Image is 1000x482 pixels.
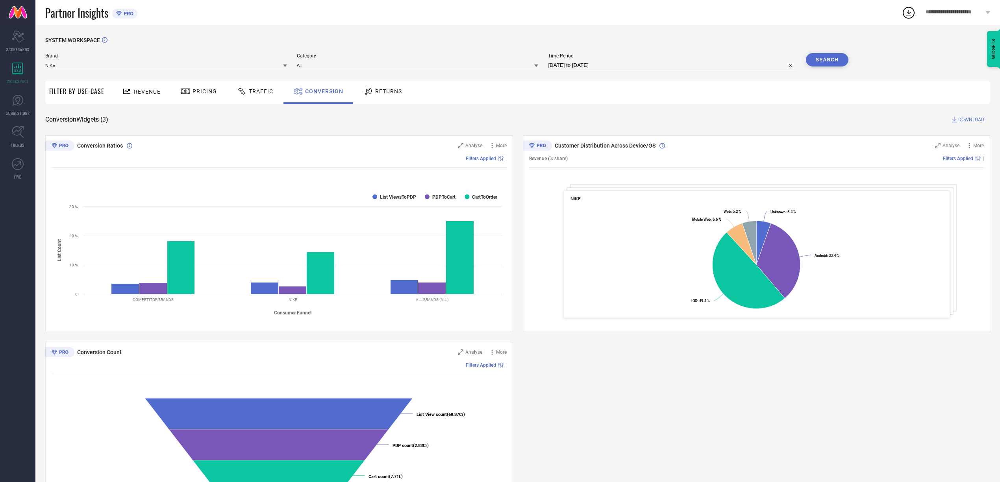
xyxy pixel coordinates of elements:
span: Revenue [134,89,161,95]
span: Brand [45,53,287,59]
button: Search [806,53,848,66]
tspan: List Count [57,239,62,261]
text: (68.37Cr) [417,412,465,417]
span: FWD [14,174,22,180]
span: | [506,362,507,368]
span: | [983,156,984,161]
span: Partner Insights [45,5,108,21]
span: WORKSPACE [7,78,29,84]
tspan: Cart count [369,474,389,479]
text: 30 % [69,205,78,209]
div: Open download list [902,6,916,20]
span: Analyse [465,349,482,355]
span: Category [297,53,539,59]
span: Conversion Widgets ( 3 ) [45,116,108,124]
span: More [496,143,507,148]
span: SCORECARDS [6,46,30,52]
text: 10 % [69,263,78,267]
div: Premium [523,140,552,152]
text: ALL BRANDS (ALL) [416,297,448,302]
span: More [496,349,507,355]
text: 0 [75,292,78,296]
span: Customer Distribution Across Device/OS [555,142,656,149]
text: : 5.2 % [723,209,741,214]
text: (2.83Cr) [393,443,429,448]
tspan: Consumer Funnel [274,310,311,316]
div: Premium [45,140,74,152]
span: Conversion Count [77,349,122,355]
tspan: Android [815,253,827,258]
span: TRENDS [11,142,24,148]
svg: Zoom [458,349,463,355]
text: (7.71L) [369,474,403,479]
span: Traffic [249,88,273,94]
text: PDPToCart [432,194,456,200]
text: List ViewsToPDP [380,194,416,200]
span: SYSTEM WORKSPACE [45,37,100,43]
span: Conversion Ratios [77,142,123,149]
text: CartToOrder [472,194,498,200]
tspan: IOS [691,299,697,303]
tspan: PDP count [393,443,413,448]
span: Revenue (% share) [529,156,568,161]
text: : 5.4 % [770,210,796,214]
span: NIKE [570,196,580,201]
span: Analyse [943,143,959,148]
span: | [506,156,507,161]
span: Time Period [548,53,796,59]
svg: Zoom [935,143,941,148]
text: : 6.6 % [692,217,721,222]
span: Conversion [305,88,343,94]
span: Returns [375,88,402,94]
span: DOWNLOAD [958,116,984,124]
tspan: List View count [417,412,447,417]
text: NIKE [289,297,297,302]
span: SUGGESTIONS [6,110,30,116]
text: 20 % [69,234,78,238]
span: Filter By Use-Case [49,87,104,96]
text: : 49.4 % [691,299,710,303]
span: Pricing [193,88,217,94]
span: Analyse [465,143,482,148]
span: Filters Applied [466,156,496,161]
svg: Zoom [458,143,463,148]
text: COMPETITOR BRANDS [133,297,174,302]
input: Select time period [548,61,796,70]
div: Premium [45,347,74,359]
span: PRO [122,11,133,17]
span: More [973,143,984,148]
span: Filters Applied [943,156,973,161]
tspan: Unknown [770,210,785,214]
span: Filters Applied [466,362,496,368]
tspan: Mobile Web [692,217,710,222]
text: : 33.4 % [815,253,839,258]
tspan: Web [723,209,730,214]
